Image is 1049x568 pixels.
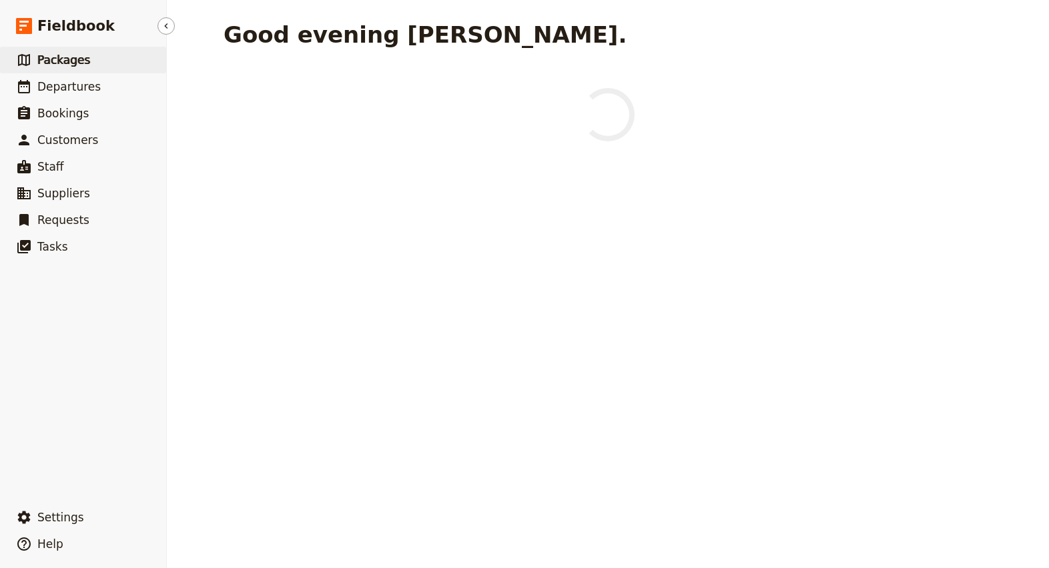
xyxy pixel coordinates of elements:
[37,187,90,200] span: Suppliers
[37,80,101,93] span: Departures
[37,240,68,253] span: Tasks
[157,17,175,35] button: Hide menu
[37,107,89,120] span: Bookings
[37,133,98,147] span: Customers
[37,537,63,551] span: Help
[37,16,115,36] span: Fieldbook
[37,53,90,67] span: Packages
[37,511,84,524] span: Settings
[224,21,627,48] h1: Good evening [PERSON_NAME].
[37,160,64,173] span: Staff
[37,213,89,227] span: Requests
